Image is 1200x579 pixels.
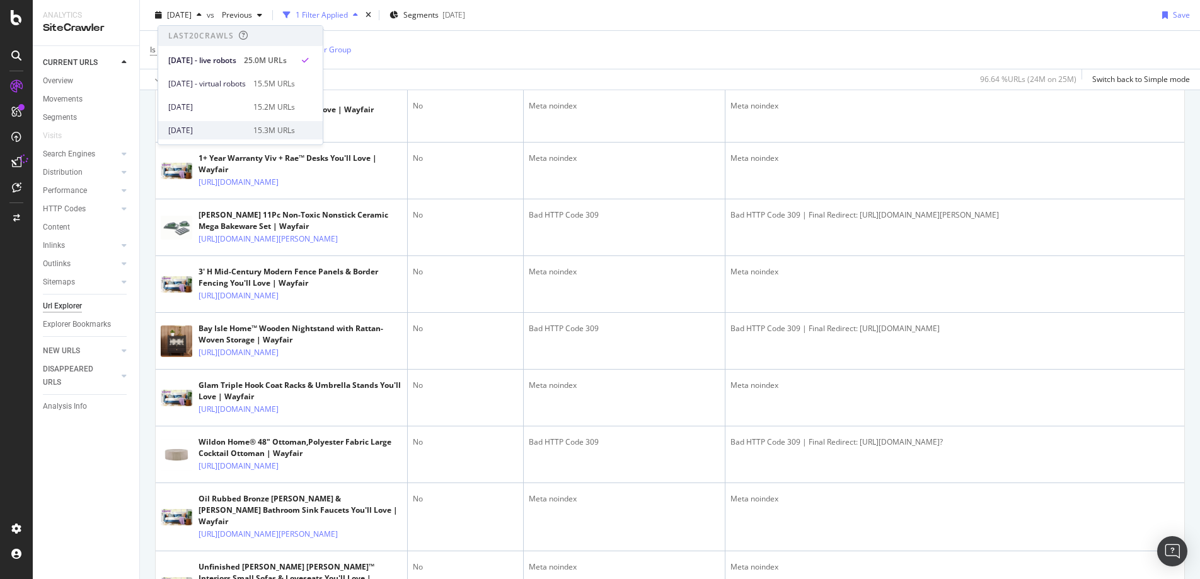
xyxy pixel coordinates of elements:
[43,74,73,88] div: Overview
[43,239,118,252] a: Inlinks
[43,363,107,389] div: DISAPPEARED URLS
[413,493,518,505] div: No
[1087,69,1190,90] button: Switch back to Simple mode
[730,209,1179,221] div: Bad HTTP Code 309 | Final Redirect: [URL][DOMAIN_NAME][PERSON_NAME]
[150,44,192,55] span: Is Indexable
[168,55,236,66] span: [DATE] - live robots
[43,93,130,106] a: Movements
[217,9,252,20] span: Previous
[413,153,518,164] div: No
[730,100,1179,112] div: Meta noindex
[1173,9,1190,20] div: Save
[529,436,720,448] div: Bad HTTP Code 309
[167,9,192,20] span: 2025 Aug. 28th
[413,209,518,221] div: No
[43,166,118,179] a: Distribution
[43,148,95,161] div: Search Engines
[253,125,295,136] div: 15.3M URLs
[1092,74,1190,85] div: Switch back to Simple mode
[161,163,192,179] img: main image
[43,202,86,216] div: HTTP Codes
[413,380,518,391] div: No
[43,10,129,21] div: Analytics
[161,439,192,471] img: main image
[168,125,246,136] div: [DATE]
[43,276,75,289] div: Sitemaps
[529,323,720,334] div: Bad HTTP Code 309
[43,300,82,313] div: Url Explorer
[730,561,1179,573] div: Meta noindex
[244,55,287,66] div: 25.0M URLs
[199,233,338,245] a: [URL][DOMAIN_NAME][PERSON_NAME]
[413,561,518,573] div: No
[168,102,246,113] div: [DATE]
[199,266,402,289] div: 3' H Mid-Century Modern Fence Panels & Border Fencing You'll Love | Wayfair
[43,56,98,69] div: CURRENT URLS
[529,100,720,112] div: Meta noindex
[413,323,518,334] div: No
[384,5,470,25] button: Segments[DATE]
[199,528,338,541] a: [URL][DOMAIN_NAME][PERSON_NAME]
[168,78,246,90] span: [DATE] - virtual robots
[1157,536,1187,566] div: Open Intercom Messenger
[253,102,295,113] div: 15.2M URLs
[43,318,111,331] div: Explorer Bookmarks
[43,344,118,358] a: NEW URLS
[168,30,234,41] div: Last 20 Crawls
[199,493,402,527] div: Oil Rubbed Bronze [PERSON_NAME] & [PERSON_NAME] Bathroom Sink Faucets You'll Love | Wayfair
[730,323,1179,334] div: Bad HTTP Code 309 | Final Redirect: [URL][DOMAIN_NAME]
[43,129,62,143] div: Visits
[413,266,518,278] div: No
[43,202,118,216] a: HTTP Codes
[43,221,130,234] a: Content
[43,148,118,161] a: Search Engines
[980,74,1076,85] div: 96.64 % URLs ( 24M on 25M )
[43,257,118,271] a: Outlinks
[529,209,720,221] div: Bad HTTP Code 309
[730,266,1179,278] div: Meta noindex
[161,276,192,293] img: main image
[199,209,402,232] div: [PERSON_NAME] 11Pc Non-Toxic Nonstick Ceramic Mega Bakeware Set | Wayfair
[730,153,1179,164] div: Meta noindex
[199,380,402,402] div: Glam Triple Hook Coat Racks & Umbrella Stands You'll Love | Wayfair
[43,257,71,271] div: Outlinks
[43,184,118,197] a: Performance
[207,9,217,20] span: vs
[217,5,267,25] button: Previous
[43,363,118,389] a: DISAPPEARED URLS
[43,74,130,88] a: Overview
[43,129,74,143] a: Visits
[730,493,1179,505] div: Meta noindex
[43,400,130,413] a: Analysis Info
[43,184,87,197] div: Performance
[199,403,279,416] a: [URL][DOMAIN_NAME]
[150,69,187,90] button: Apply
[43,400,87,413] div: Analysis Info
[161,325,192,357] img: main image
[43,276,118,289] a: Sitemaps
[150,5,207,25] button: [DATE]
[199,346,279,359] a: [URL][DOMAIN_NAME]
[529,493,720,505] div: Meta noindex
[161,509,192,525] img: main image
[43,221,70,234] div: Content
[442,9,465,20] div: [DATE]
[43,300,130,313] a: Url Explorer
[43,111,130,124] a: Segments
[43,166,83,179] div: Distribution
[43,239,65,252] div: Inlinks
[199,289,279,302] a: [URL][DOMAIN_NAME]
[253,78,295,90] div: 15.5M URLs
[161,216,192,240] img: main image
[43,111,77,124] div: Segments
[529,266,720,278] div: Meta noindex
[199,460,279,472] a: [URL][DOMAIN_NAME]
[43,21,129,35] div: SiteCrawler
[413,436,518,448] div: No
[43,93,83,106] div: Movements
[413,100,518,112] div: No
[529,153,720,164] div: Meta noindex
[199,436,402,459] div: Wildon Home® 48" Ottoman,Polyester Fabric Large Cocktail Ottoman | Wayfair
[43,318,130,331] a: Explorer Bookmarks
[199,153,402,175] div: 1+ Year Warranty Viv + Rae™ Desks You'll Love | Wayfair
